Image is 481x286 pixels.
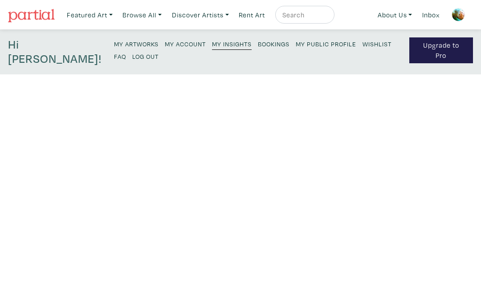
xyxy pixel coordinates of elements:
[114,40,159,48] small: My Artworks
[132,50,159,62] a: Log Out
[118,6,166,24] a: Browse All
[363,40,391,48] small: Wishlist
[114,52,126,61] small: FAQ
[296,40,356,48] small: My Public Profile
[114,37,159,49] a: My Artworks
[258,40,289,48] small: Bookings
[374,6,416,24] a: About Us
[132,52,159,61] small: Log Out
[212,37,252,50] a: My Insights
[363,37,391,49] a: Wishlist
[281,9,326,20] input: Search
[235,6,269,24] a: Rent Art
[296,37,356,49] a: My Public Profile
[8,37,102,66] h4: Hi [PERSON_NAME]!
[114,50,126,62] a: FAQ
[452,8,465,21] img: phpThumb.php
[165,37,206,49] a: My Account
[418,6,444,24] a: Inbox
[258,37,289,49] a: Bookings
[63,6,117,24] a: Featured Art
[168,6,233,24] a: Discover Artists
[165,40,206,48] small: My Account
[212,40,252,48] small: My Insights
[409,37,473,63] a: Upgrade to Pro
